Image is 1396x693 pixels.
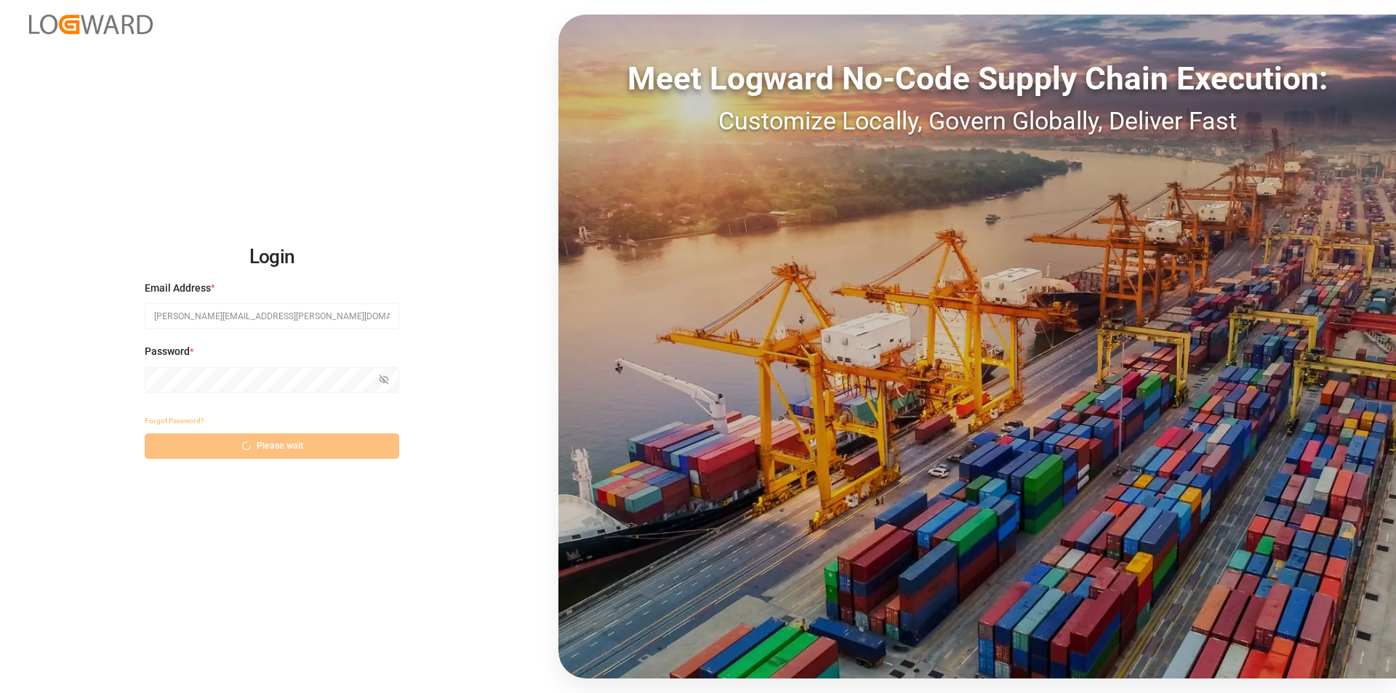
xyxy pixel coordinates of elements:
img: Logward_new_orange.png [29,15,153,34]
input: Enter your email [145,303,399,329]
span: Password [145,344,190,359]
div: Meet Logward No-Code Supply Chain Execution: [558,55,1396,103]
h2: Login [145,234,399,281]
span: Email Address [145,281,211,296]
div: Customize Locally, Govern Globally, Deliver Fast [558,103,1396,140]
